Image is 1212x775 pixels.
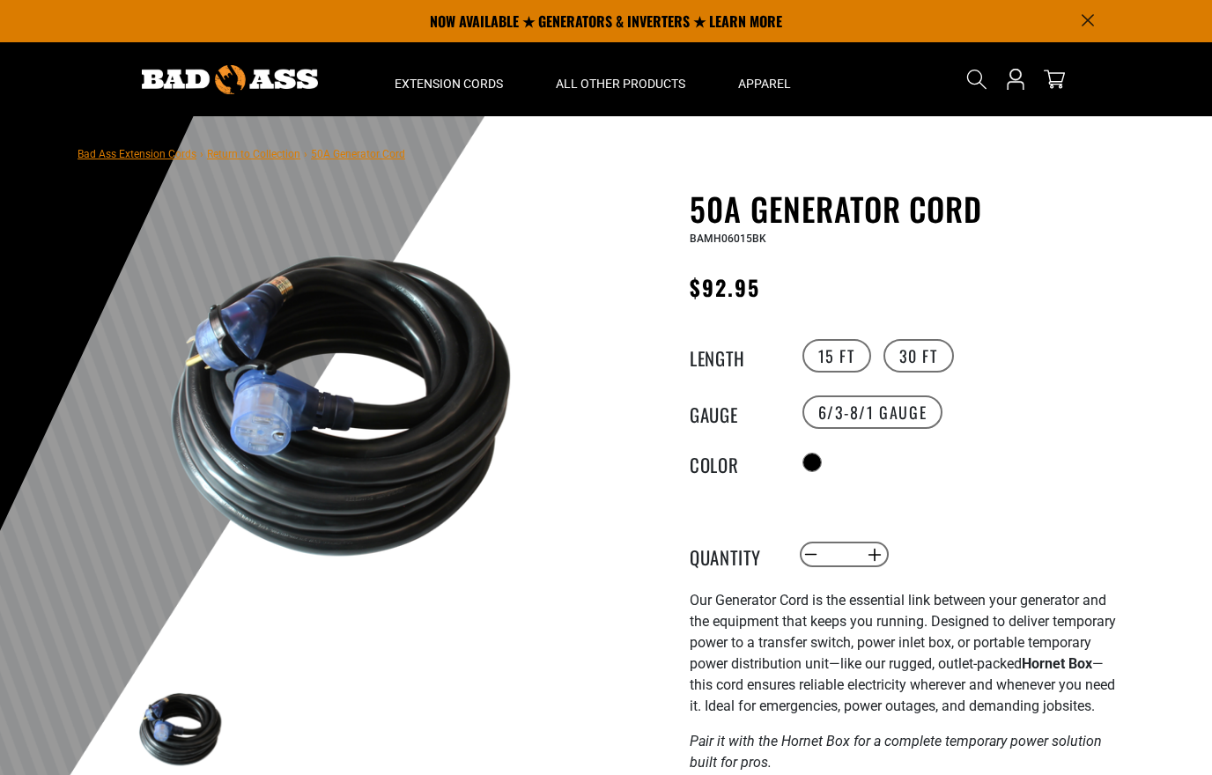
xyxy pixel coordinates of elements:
[311,148,405,160] span: 50A Generator Cord
[142,65,318,94] img: Bad Ass Extension Cords
[883,339,954,373] label: 30 FT
[690,590,1121,717] p: Our Generator Cord is the essential link between your generator and the equipment that keeps you ...
[802,339,871,373] label: 15 FT
[738,76,791,92] span: Apparel
[304,148,307,160] span: ›
[690,232,766,245] span: BAMH06015BK
[690,190,1121,227] h1: 50A Generator Cord
[78,143,405,164] nav: breadcrumbs
[690,344,778,367] legend: Length
[690,733,1102,771] em: Pair it with the Hornet Box for a complete temporary power solution built for pros.
[690,451,778,474] legend: Color
[802,395,943,429] label: 6/3-8/1 Gauge
[78,148,196,160] a: Bad Ass Extension Cords
[1022,655,1092,672] strong: Hornet Box
[690,543,778,566] label: Quantity
[368,42,529,116] summary: Extension Cords
[712,42,817,116] summary: Apparel
[207,148,300,160] a: Return to Collection
[395,76,503,92] span: Extension Cords
[690,401,778,424] legend: Gauge
[963,65,991,93] summary: Search
[529,42,712,116] summary: All Other Products
[200,148,203,160] span: ›
[556,76,685,92] span: All Other Products
[690,271,760,303] span: $92.95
